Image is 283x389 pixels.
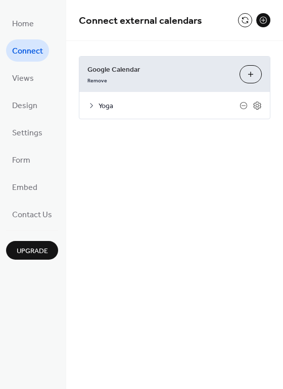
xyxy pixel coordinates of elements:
a: Embed [6,176,43,198]
a: Connect [6,39,49,62]
span: Home [12,16,34,32]
span: Settings [12,125,42,141]
a: Contact Us [6,203,58,225]
button: Upgrade [6,241,58,260]
a: Form [6,149,36,171]
span: Embed [12,180,37,196]
a: Settings [6,121,49,143]
a: Home [6,12,40,34]
span: Contact Us [12,207,52,223]
a: Design [6,94,43,116]
span: Remove [87,77,107,84]
span: Connect [12,43,43,60]
span: Upgrade [17,246,48,257]
a: Views [6,67,40,89]
span: Yoga [99,101,240,112]
span: Connect external calendars [79,11,202,31]
span: Design [12,98,37,114]
span: Google Calendar [87,65,231,75]
span: Views [12,71,34,87]
span: Form [12,153,30,169]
